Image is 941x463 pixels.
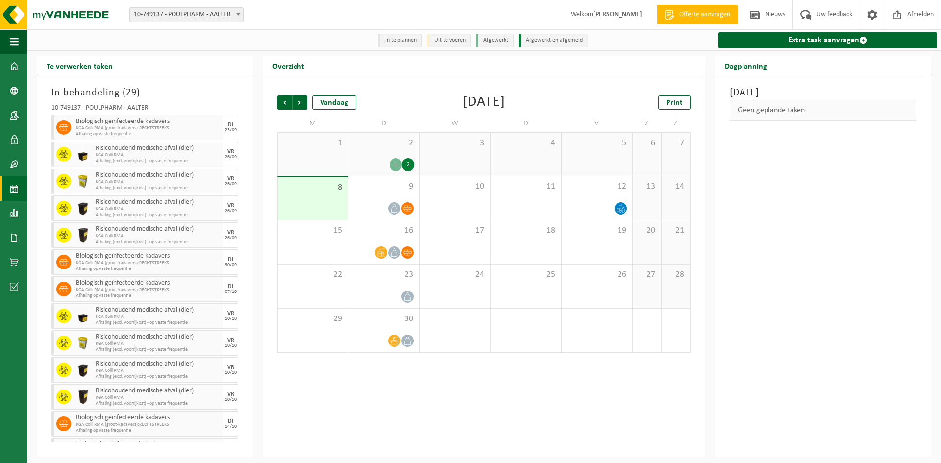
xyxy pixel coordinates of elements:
div: VR [227,365,234,370]
span: 25 [495,269,556,280]
span: 24 [424,269,485,280]
div: 10/10 [225,343,237,348]
td: M [277,115,348,132]
span: 30 [353,314,414,324]
div: VR [227,149,234,155]
img: LP-SB-00030-HPE-51 [76,309,91,323]
td: W [420,115,491,132]
span: 17 [424,225,485,236]
td: Z [662,115,691,132]
div: 30/09 [225,263,237,268]
span: 22 [283,269,343,280]
span: 7 [667,138,685,148]
div: VR [227,230,234,236]
span: 11 [495,181,556,192]
span: Risicohoudend medische afval (dier) [96,171,221,179]
span: 28 [667,269,685,280]
span: 9 [353,181,414,192]
span: Afhaling (excl. voorrijkost) - op vaste frequentie [96,320,221,326]
span: Risicohoudend medische afval (dier) [96,225,221,233]
span: KGA Colli RMA [96,233,221,239]
span: Risicohoudend medische afval (dier) [96,360,221,368]
span: Afhaling (excl. voorrijkost) - op vaste frequentie [96,212,221,218]
span: Offerte aanvragen [677,10,733,20]
span: KGA Colli RMA [96,179,221,185]
img: LP-SB-00050-HPE-51 [76,201,91,216]
div: 14/10 [225,424,237,429]
img: LP-SB-00050-HPE-51 [76,363,91,377]
span: Afhaling op vaste frequentie [76,293,221,299]
h3: [DATE] [730,85,916,100]
li: Afgewerkt [476,34,514,47]
span: KGA Colli RMA [96,314,221,320]
div: 10/10 [225,397,237,402]
div: 26/09 [225,209,237,214]
span: 1 [283,138,343,148]
div: 23/09 [225,128,237,133]
span: Afhaling (excl. voorrijkost) - op vaste frequentie [96,401,221,407]
span: KGA Colli RMA (groot-kadavers):RECHTSTREEKS [76,260,221,266]
img: LP-SB-00045-CRB-21 [76,174,91,189]
span: 27 [638,269,656,280]
span: Afhaling op vaste frequentie [76,428,221,434]
span: Risicohoudend medische afval (dier) [96,333,221,341]
span: 20 [638,225,656,236]
span: KGA Colli RMA (groot-kadavers):RECHTSTREEKS [76,422,221,428]
span: 29 [126,88,137,97]
span: Risicohoudend medische afval (dier) [96,387,221,395]
div: DI [228,122,233,128]
span: Biologisch geïnfecteerde kadavers [76,414,221,422]
span: 18 [495,225,556,236]
a: Extra taak aanvragen [718,32,937,48]
span: KGA Colli RMA [96,395,221,401]
iframe: chat widget [5,441,164,463]
h3: In behandeling ( ) [51,85,238,100]
span: Volgende [293,95,307,110]
img: LP-SB-00045-CRB-21 [76,336,91,350]
span: KGA Colli RMA (groot-kadavers):RECHTSTREEKS [76,125,221,131]
h2: Te verwerken taken [37,56,123,75]
li: Afgewerkt en afgemeld [519,34,588,47]
span: Afhaling (excl. voorrijkost) - op vaste frequentie [96,347,221,353]
span: Afhaling op vaste frequentie [76,131,221,137]
span: Biologisch geïnfecteerde kadavers [76,252,221,260]
td: D [491,115,562,132]
span: KGA Colli RMA [96,368,221,374]
li: Uit te voeren [427,34,471,47]
div: 10-749137 - POULPHARM - AALTER [51,105,238,115]
span: 23 [353,269,414,280]
div: DI [228,284,233,290]
span: 2 [353,138,414,148]
span: KGA Colli RMA [96,206,221,212]
span: Biologisch geïnfecteerde kadavers [76,118,221,125]
img: LP-SB-00060-HPE-51 [76,390,91,404]
td: V [562,115,633,132]
span: 29 [283,314,343,324]
span: 13 [638,181,656,192]
div: VR [227,203,234,209]
span: 10-749137 - POULPHARM - AALTER [129,7,244,22]
div: VR [227,391,234,397]
span: 8 [283,182,343,193]
div: 10/10 [225,370,237,375]
span: 14 [667,181,685,192]
a: Print [658,95,691,110]
span: Print [666,99,683,107]
div: 26/09 [225,155,237,160]
strong: [PERSON_NAME] [593,11,642,18]
span: 26 [567,269,627,280]
span: KGA Colli RMA [96,341,221,347]
img: LP-SB-00060-HPE-51 [76,228,91,243]
span: Afhaling op vaste frequentie [76,266,221,272]
span: 19 [567,225,627,236]
span: Risicohoudend medische afval (dier) [96,198,221,206]
span: Afhaling (excl. voorrijkost) - op vaste frequentie [96,239,221,245]
span: 4 [495,138,556,148]
span: 3 [424,138,485,148]
div: VR [227,311,234,317]
span: 16 [353,225,414,236]
span: 10-749137 - POULPHARM - AALTER [130,8,243,22]
span: 10 [424,181,485,192]
a: Offerte aanvragen [657,5,738,24]
div: [DATE] [463,95,505,110]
